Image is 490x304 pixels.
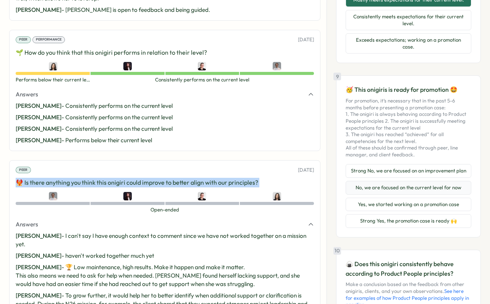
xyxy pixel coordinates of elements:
[16,90,314,99] button: Answers
[273,192,281,200] img: Elisabetta ​Casagrande
[298,36,314,43] p: [DATE]
[346,10,471,30] button: Consistently meets expectations for their current level.
[298,167,314,174] p: [DATE]
[16,136,314,145] p: - Performs below their current level
[16,113,314,122] p: - Consistently performs on the current level
[273,62,281,70] img: Amna Khattak
[16,102,61,109] span: [PERSON_NAME]
[346,181,471,195] button: No, we are focused on the current level for now
[90,76,314,83] span: Consistently performs on the current level
[333,73,341,80] div: 9
[123,62,132,70] img: Stella Maliatsos
[346,259,471,278] p: 🍙 Does this onigiri consistently behave according to Product People principles?
[16,232,314,249] p: - I can't say I have enough context to comment since we have not worked together on a mission yet.
[198,192,206,200] img: Almudena Bernardos
[16,206,314,213] span: Open-ended
[16,178,314,187] p: 🐦‍🔥 Is there anything you think this onigiri could improve to better align with our principles?
[16,48,314,57] p: 🌱 How do you think that this onigiri performs in relation to their level?
[16,263,314,288] p: - 🏆 Low maintenance, high results. Make it happen and make it matter. This also means we need to ...
[16,167,31,174] div: Peer
[16,125,61,132] span: [PERSON_NAME]
[16,220,314,229] button: Answers
[346,33,471,54] button: Exceeds expectations; working on a promotion case.
[16,263,61,271] span: [PERSON_NAME]
[16,125,314,133] p: - Consistently performs on the current level
[346,85,471,94] p: 🥳 This onigiris is ready for promotion 🤩
[16,220,38,229] span: Answers
[346,198,471,211] button: Yes, we started working on a promotion case
[198,62,206,70] img: Almudena Bernardos
[49,62,57,70] img: Elisabetta ​Casagrande
[16,114,61,121] span: [PERSON_NAME]
[49,192,57,200] img: Amna Khattak
[123,192,132,200] img: Stella Maliatsos
[32,36,65,43] div: Performance
[346,98,471,158] p: For promotion, it’s necessary that in the past 5-6 months before presenting a promotion case: 1. ...
[16,102,314,110] p: - Consistently performs on the current level
[333,247,341,255] div: 10
[16,90,38,99] span: Answers
[16,6,61,13] span: [PERSON_NAME]
[16,76,90,83] span: Performs below their current level
[346,214,471,228] button: Strong Yes, the promotion case is ready 🙌
[16,292,61,299] span: [PERSON_NAME]
[346,164,471,178] button: Strong No, we are focused on an improvement plan
[16,252,314,260] p: - haven't worked together much yet
[16,232,61,239] span: [PERSON_NAME]
[16,252,61,259] span: [PERSON_NAME]
[16,137,61,144] span: [PERSON_NAME]
[16,6,314,14] p: - [PERSON_NAME] is open to feedback and being guided.
[16,36,31,43] div: Peer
